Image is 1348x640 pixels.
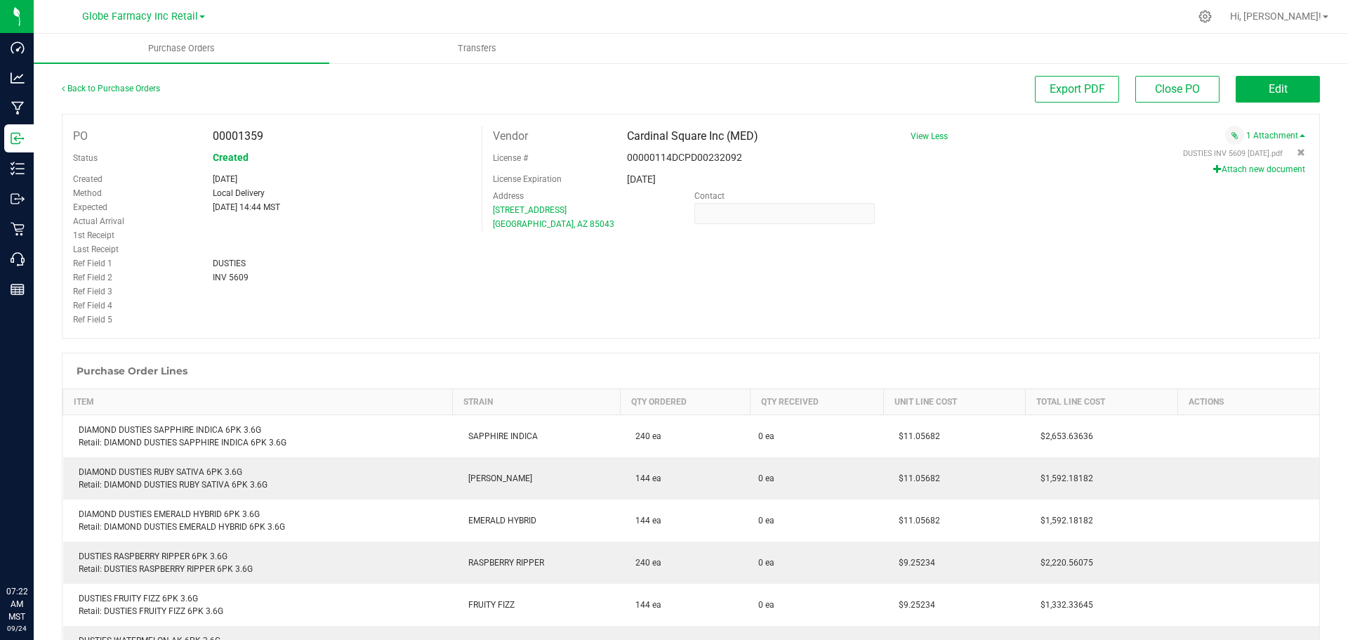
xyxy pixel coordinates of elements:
p: 07:22 AM MST [6,585,27,623]
input: Format: (999) 999-9999 [694,203,875,224]
th: Actions [1177,389,1319,415]
label: Status [73,148,98,169]
span: Remove attachment [1297,148,1305,158]
inline-svg: Reports [11,282,25,296]
span: Edit [1269,82,1288,96]
span: 240 ea [628,558,661,568]
span: $2,653.63636 [1033,431,1093,441]
span: 00000114DCPD00232092 [627,152,742,163]
th: Unit Line Cost [883,389,1025,415]
th: Strain [453,389,621,415]
label: Ref Field 3 [73,285,112,299]
inline-svg: Inventory [11,162,25,176]
span: Globe Farmacy Inc Retail [82,11,198,22]
label: Actual Arrival [73,214,124,228]
span: $1,332.33645 [1033,600,1093,610]
div: DUSTIES RASPBERRY RIPPER 6PK 3.6G Retail: DUSTIES RASPBERRY RIPPER 6PK 3.6G [72,550,444,575]
label: Expected [73,200,107,214]
th: Total Line Cost [1025,389,1177,415]
span: DUSTIES [213,259,246,268]
span: 240 ea [628,431,661,441]
label: Method [73,186,102,200]
span: $11.05682 [892,431,940,441]
iframe: Resource center unread badge [41,525,58,542]
inline-svg: Manufacturing [11,101,25,115]
span: Transfers [439,42,515,55]
label: Created [73,172,103,186]
iframe: Resource center [14,528,56,570]
span: 0 ea [758,599,774,611]
div: Manage settings [1196,10,1214,23]
label: Ref Field 1 [73,256,112,270]
span: INV 5609 [213,273,249,282]
label: 1st Receipt [73,228,114,242]
span: $1,592.18182 [1033,516,1093,525]
label: Ref Field 5 [73,313,112,327]
button: Edit [1236,76,1320,103]
th: Qty Received [750,389,883,415]
label: Contact [694,189,725,203]
span: Hi, [PERSON_NAME]! [1230,11,1321,22]
span: $11.05682 [892,474,940,483]
span: $1,592.18182 [1033,474,1093,483]
label: Last Receipt [73,242,119,256]
div: DUSTIES FRUITY FIZZ 6PK 3.6G Retail: DUSTIES FRUITY FIZZ 6PK 3.6G [72,592,444,618]
span: 0 ea [758,556,774,569]
label: Ref Field 2 [73,270,112,285]
inline-svg: Outbound [11,192,25,206]
span: 00001359 [213,129,263,143]
a: Back to Purchase Orders [62,84,160,93]
span: View file [1183,149,1283,158]
a: Transfers [329,34,625,63]
span: Attach a document [1225,126,1244,145]
label: License # [493,148,528,169]
span: 144 ea [628,600,661,610]
inline-svg: Analytics [11,71,25,85]
span: Created [213,152,249,163]
span: Export PDF [1050,82,1105,96]
span: 85043 [590,219,614,229]
span: 144 ea [628,474,661,483]
div: DIAMOND DUSTIES SAPPHIRE INDICA 6PK 3.6G Retail: DIAMOND DUSTIES SAPPHIRE INDICA 6PK 3.6G [72,424,444,449]
span: $9.25234 [892,600,935,610]
button: Attach new document [1213,163,1305,176]
inline-svg: Dashboard [11,41,25,55]
span: Local Delivery [213,188,265,198]
label: Ref Field 4 [73,299,112,313]
p: 09/24 [6,623,27,634]
span: 0 ea [758,472,774,485]
button: Export PDF [1035,76,1119,103]
span: $9.25234 [892,558,935,568]
a: 1 Attachment [1246,131,1305,141]
div: DIAMOND DUSTIES RUBY SATIVA 6PK 3.6G Retail: DIAMOND DUSTIES RUBY SATIVA 6PK 3.6G [72,466,444,491]
span: [STREET_ADDRESS] [493,205,567,215]
th: Item [63,389,453,415]
inline-svg: Inbound [11,131,25,145]
span: Close PO [1155,82,1200,96]
span: [GEOGRAPHIC_DATA], [493,219,575,229]
h1: Purchase Order Lines [77,365,187,377]
span: RASPBERRY RIPPER [461,558,544,568]
span: EMERALD HYBRID [461,516,536,525]
span: 0 ea [758,430,774,443]
label: License Expiration [493,173,562,185]
label: Address [493,189,524,203]
span: [PERSON_NAME] [461,474,532,483]
span: [DATE] 14:44 MST [213,202,280,212]
th: Qty Ordered [620,389,750,415]
span: SAPPHIRE INDICA [461,431,538,441]
span: $2,220.56075 [1033,558,1093,568]
div: DIAMOND DUSTIES EMERALD HYBRID 6PK 3.6G Retail: DIAMOND DUSTIES EMERALD HYBRID 6PK 3.6G [72,508,444,533]
span: AZ [577,219,588,229]
span: Cardinal Square Inc (MED) [627,129,758,143]
a: Purchase Orders [34,34,329,63]
span: [DATE] [627,174,656,185]
label: PO [73,126,88,147]
a: View Less [911,131,948,141]
span: 0 ea [758,514,774,527]
a: [STREET_ADDRESS] [GEOGRAPHIC_DATA], AZ 85043 [493,205,614,229]
span: Purchase Orders [129,42,234,55]
label: Vendor [493,126,528,147]
span: FRUITY FIZZ [461,600,515,610]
